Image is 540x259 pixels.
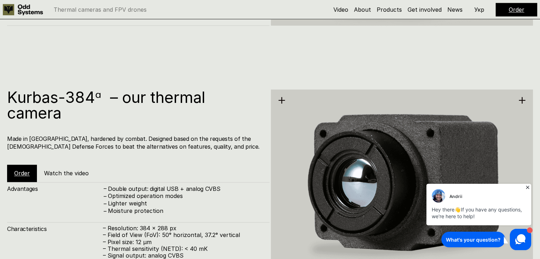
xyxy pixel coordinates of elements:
a: Order [14,170,30,177]
h4: Advantages [7,185,103,193]
a: Products [377,6,402,13]
p: Moisture protection [108,208,262,214]
a: News [447,6,463,13]
p: Optimized operation modes [108,193,262,199]
h4: – [104,184,107,192]
p: Укр [474,7,484,12]
h5: Watch the video [44,169,89,177]
a: About [354,6,371,13]
h4: – [104,207,107,215]
a: Get involved [408,6,442,13]
iframe: HelpCrunch [425,182,533,252]
h4: Characteristics [7,225,103,233]
p: – Resolution: 384 x 288 px [103,225,262,232]
p: – Field of View (FoV): 50° horizontal, 37.2° vertical [103,232,262,238]
p: – Signal output: analog CVBS [103,252,262,259]
a: Order [509,6,524,13]
h1: Kurbas-384ᵅ – our thermal camera [7,89,262,121]
p: Thermal cameras and FPV drones [54,7,147,12]
p: – Thermal sensitivity (NETD): < 40 mK [103,246,262,252]
h4: – [104,200,107,208]
h4: Double output: digital USB + analog CVBS [108,185,262,193]
h4: Made in [GEOGRAPHIC_DATA], hardened by combat. Designed based on the requests of the [DEMOGRAPHIC... [7,135,262,151]
h4: – [104,192,107,200]
a: Video [333,6,348,13]
p: Lighter weight [108,200,262,207]
p: – Pixel size: 12 µm [103,239,262,246]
